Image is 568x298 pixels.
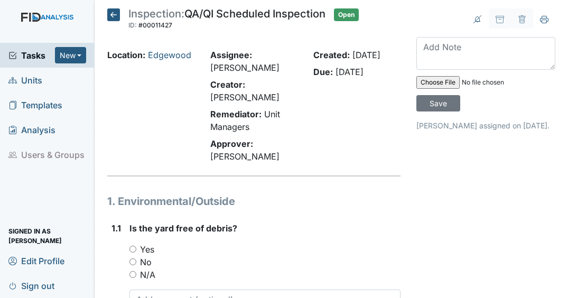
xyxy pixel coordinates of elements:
[111,222,121,235] label: 1.1
[55,47,87,63] button: New
[416,95,460,111] input: Save
[129,258,136,265] input: No
[416,120,555,131] p: [PERSON_NAME] assigned on [DATE].
[210,92,280,103] span: [PERSON_NAME]
[352,50,380,60] span: [DATE]
[210,109,262,119] strong: Remediator:
[210,138,253,149] strong: Approver:
[210,50,252,60] strong: Assignee:
[8,97,62,113] span: Templates
[313,50,350,60] strong: Created:
[138,21,172,29] span: #00011427
[8,72,42,88] span: Units
[334,8,359,21] span: Open
[210,79,245,90] strong: Creator:
[107,193,401,209] h1: 1. Environmental/Outside
[140,256,152,268] label: No
[313,67,333,77] strong: Due:
[107,50,145,60] strong: Location:
[129,246,136,253] input: Yes
[210,151,280,162] span: [PERSON_NAME]
[8,228,86,244] span: Signed in as [PERSON_NAME]
[128,8,325,32] div: QA/QI Scheduled Inspection
[8,49,55,62] a: Tasks
[8,253,64,269] span: Edit Profile
[128,7,184,20] span: Inspection:
[336,67,364,77] span: [DATE]
[148,50,191,60] a: Edgewood
[8,122,55,138] span: Analysis
[140,268,155,281] label: N/A
[140,243,154,256] label: Yes
[128,21,137,29] span: ID:
[129,271,136,278] input: N/A
[8,277,54,294] span: Sign out
[129,223,237,234] span: Is the yard free of debris?
[210,62,280,73] span: [PERSON_NAME]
